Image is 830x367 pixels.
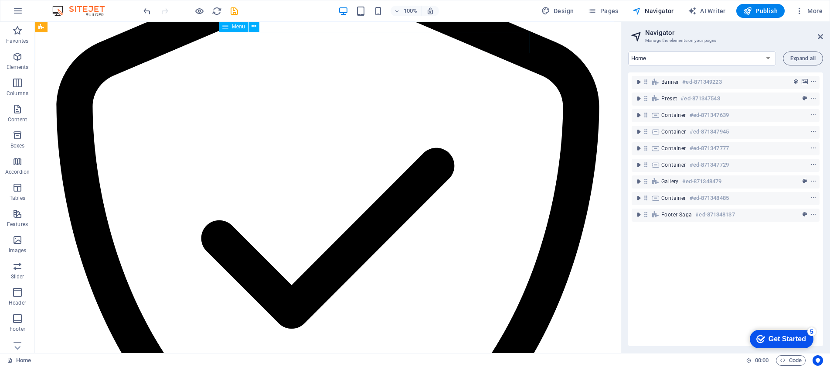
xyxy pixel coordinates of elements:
p: Footer [10,326,25,333]
span: Container [661,195,686,202]
span: Container [661,145,686,152]
span: Gallery [661,178,679,185]
h6: #ed-871347777 [690,143,729,154]
span: Menu [232,24,245,29]
h3: Manage the elements on your pages [645,37,806,45]
a: Click to cancel selection. Double-click to open Pages [7,355,31,366]
span: Banner [661,79,679,86]
button: context-menu [809,110,818,120]
span: Design [541,7,574,15]
span: More [795,7,823,15]
i: Reload page [212,6,222,16]
h6: #ed-871347543 [680,93,720,104]
button: More [792,4,826,18]
button: AI Writer [684,4,729,18]
h6: #ed-871347639 [690,110,729,120]
h6: Session time [746,355,769,366]
button: context-menu [809,176,818,187]
button: Expand all [783,51,823,65]
span: Container [661,161,686,168]
span: Expand all [790,56,816,61]
p: Elements [7,64,29,71]
h6: 100% [404,6,418,16]
button: Pages [584,4,622,18]
p: Slider [11,273,24,280]
p: Content [8,116,27,123]
button: toggle-expand [633,160,644,170]
span: Preset [661,95,677,102]
button: Publish [736,4,785,18]
button: Usercentrics [813,355,823,366]
span: Publish [743,7,778,15]
button: context-menu [809,77,818,87]
button: Navigator [629,4,677,18]
button: toggle-expand [633,127,644,137]
p: Images [9,247,27,254]
span: Container [661,112,686,119]
button: context-menu [809,193,818,203]
p: Favorites [6,38,28,45]
p: Accordion [5,168,30,175]
h6: #ed-871348479 [682,176,721,187]
button: toggle-expand [633,193,644,203]
i: On resize automatically adjust zoom level to fit chosen device. [426,7,434,15]
div: 5 [65,2,73,10]
span: Navigator [633,7,674,15]
h6: #ed-871347945 [690,127,729,137]
button: context-menu [809,93,818,104]
div: Design (Ctrl+Alt+Y) [538,4,578,18]
button: context-menu [809,127,818,137]
p: Header [9,299,26,306]
h6: #ed-871349223 [682,77,721,87]
p: Boxes [10,142,25,149]
p: Columns [7,90,28,97]
button: 100% [391,6,422,16]
p: Features [7,221,28,228]
button: toggle-expand [633,93,644,104]
button: context-menu [809,160,818,170]
button: undo [142,6,152,16]
span: : [761,357,762,364]
button: reload [211,6,222,16]
button: Code [776,355,806,366]
button: preset [792,77,800,87]
i: Undo: Delete elements (Ctrl+Z) [142,6,152,16]
img: Editor Logo [50,6,116,16]
button: preset [800,93,809,104]
button: toggle-expand [633,176,644,187]
button: preset [800,176,809,187]
p: Tables [10,195,25,202]
h6: #ed-871348137 [695,209,735,220]
button: context-menu [809,209,818,220]
h2: Navigator [645,29,823,37]
button: toggle-expand [633,110,644,120]
button: toggle-expand [633,77,644,87]
span: Container [661,128,686,135]
i: Save (Ctrl+S) [229,6,239,16]
span: AI Writer [688,7,726,15]
button: save [229,6,239,16]
button: Design [538,4,578,18]
h6: #ed-871348485 [690,193,729,203]
button: background [800,77,809,87]
div: Get Started 5 items remaining, 0% complete [7,4,71,23]
button: toggle-expand [633,209,644,220]
h6: #ed-871347729 [690,160,729,170]
div: Get Started [26,10,63,17]
span: Footer Saga [661,211,692,218]
span: Pages [588,7,618,15]
button: Click here to leave preview mode and continue editing [194,6,204,16]
span: 00 00 [755,355,769,366]
span: Code [780,355,802,366]
button: context-menu [809,143,818,154]
button: toggle-expand [633,143,644,154]
button: preset [800,209,809,220]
